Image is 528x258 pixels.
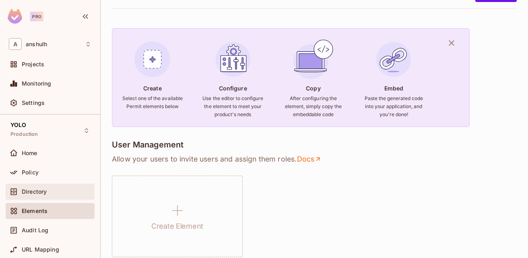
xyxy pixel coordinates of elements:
span: Elements [22,208,47,214]
h6: Use the editor to configure the element to meet your product's needs [202,94,264,119]
span: A [9,38,22,50]
h6: Select one of the available Permit elements below [122,94,183,111]
h6: After configuring the element, simply copy the embeddable code [283,94,344,119]
h4: Configure [219,84,247,92]
h1: Create Element [151,220,203,232]
span: Production [10,131,38,137]
span: URL Mapping [22,246,59,253]
span: YOLO [10,122,27,128]
h4: User Management [112,140,184,149]
h4: Create [143,84,162,92]
span: Home [22,150,37,156]
h6: Paste the generated code into your application, and you're done! [363,94,424,119]
img: Configure Element [211,38,255,81]
p: Allow your users to invite users and assign them roles . [112,154,517,164]
img: Copy Element [291,38,335,81]
span: Policy [22,169,39,176]
h4: Embed [384,84,404,92]
span: Projects [22,61,44,68]
span: Monitoring [22,80,52,87]
h4: Copy [306,84,320,92]
img: Create Element [131,38,174,81]
a: Docs [297,154,322,164]
span: Settings [22,100,45,106]
img: Embed Element [372,38,415,81]
div: Pro [30,12,43,21]
span: Directory [22,188,47,195]
span: Audit Log [22,227,48,233]
img: SReyMgAAAABJRU5ErkJggg== [8,9,22,24]
span: Workspace: anshulh [26,41,47,47]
